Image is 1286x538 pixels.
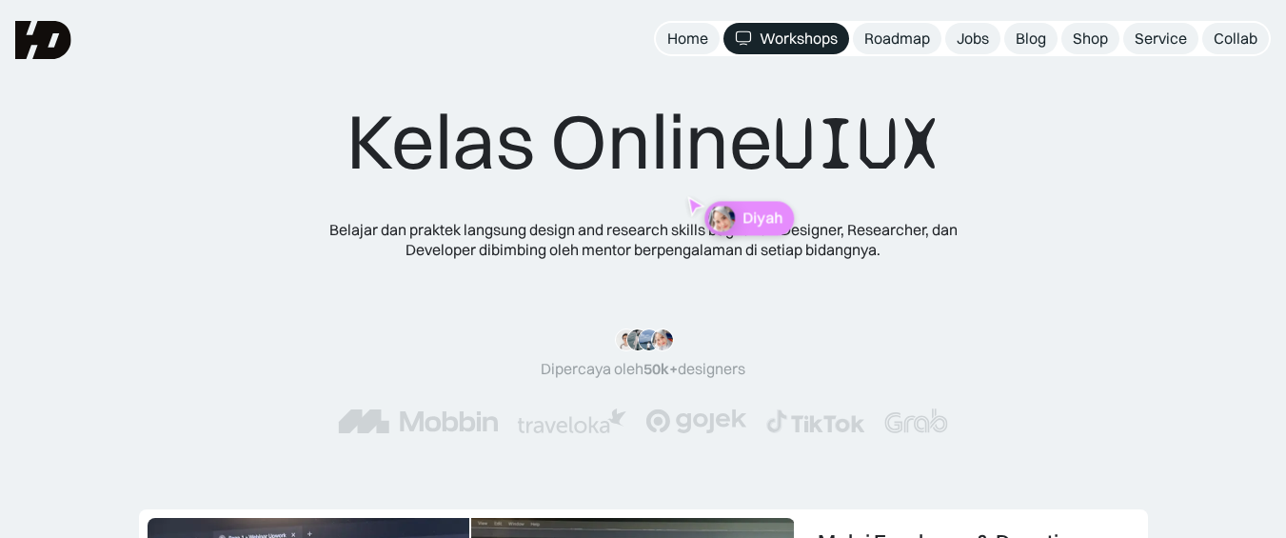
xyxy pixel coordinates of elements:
a: Blog [1004,23,1058,54]
div: Belajar dan praktek langsung design and research skills bagi UI UX Designer, Researcher, dan Deve... [301,220,986,260]
div: Shop [1073,29,1108,49]
a: Home [656,23,720,54]
a: Service [1123,23,1198,54]
div: Kelas Online [346,95,940,189]
a: Shop [1061,23,1119,54]
div: Roadmap [864,29,930,49]
div: Workshops [760,29,838,49]
div: Jobs [957,29,989,49]
p: Diyah [742,209,782,228]
div: Home [667,29,708,49]
div: Blog [1016,29,1046,49]
span: UIUX [773,98,940,189]
a: Workshops [723,23,849,54]
div: Service [1135,29,1187,49]
a: Collab [1202,23,1269,54]
span: 50k+ [643,359,678,378]
div: Dipercaya oleh designers [541,359,745,379]
a: Roadmap [853,23,941,54]
div: Collab [1214,29,1257,49]
a: Jobs [945,23,1000,54]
